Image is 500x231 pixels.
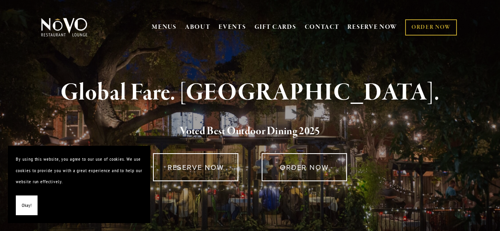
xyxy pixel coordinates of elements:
a: Voted Best Outdoor Dining 202 [180,124,315,139]
strong: Global Fare. [GEOGRAPHIC_DATA]. [60,78,440,108]
span: Okay! [22,200,32,211]
a: RESERVE NOW [153,153,238,181]
a: ABOUT [185,23,211,31]
button: Okay! [16,195,38,216]
h2: 5 [52,123,448,140]
a: MENUS [152,23,177,31]
a: ORDER NOW [262,153,347,181]
a: RESERVE NOW [347,20,397,35]
p: By using this website, you agree to our use of cookies. We use cookies to provide you with a grea... [16,154,142,188]
a: ORDER NOW [405,19,457,36]
section: Cookie banner [8,146,150,223]
a: CONTACT [305,20,340,35]
a: EVENTS [219,23,246,31]
img: Novo Restaurant &amp; Lounge [40,17,89,37]
a: GIFT CARDS [255,20,296,35]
